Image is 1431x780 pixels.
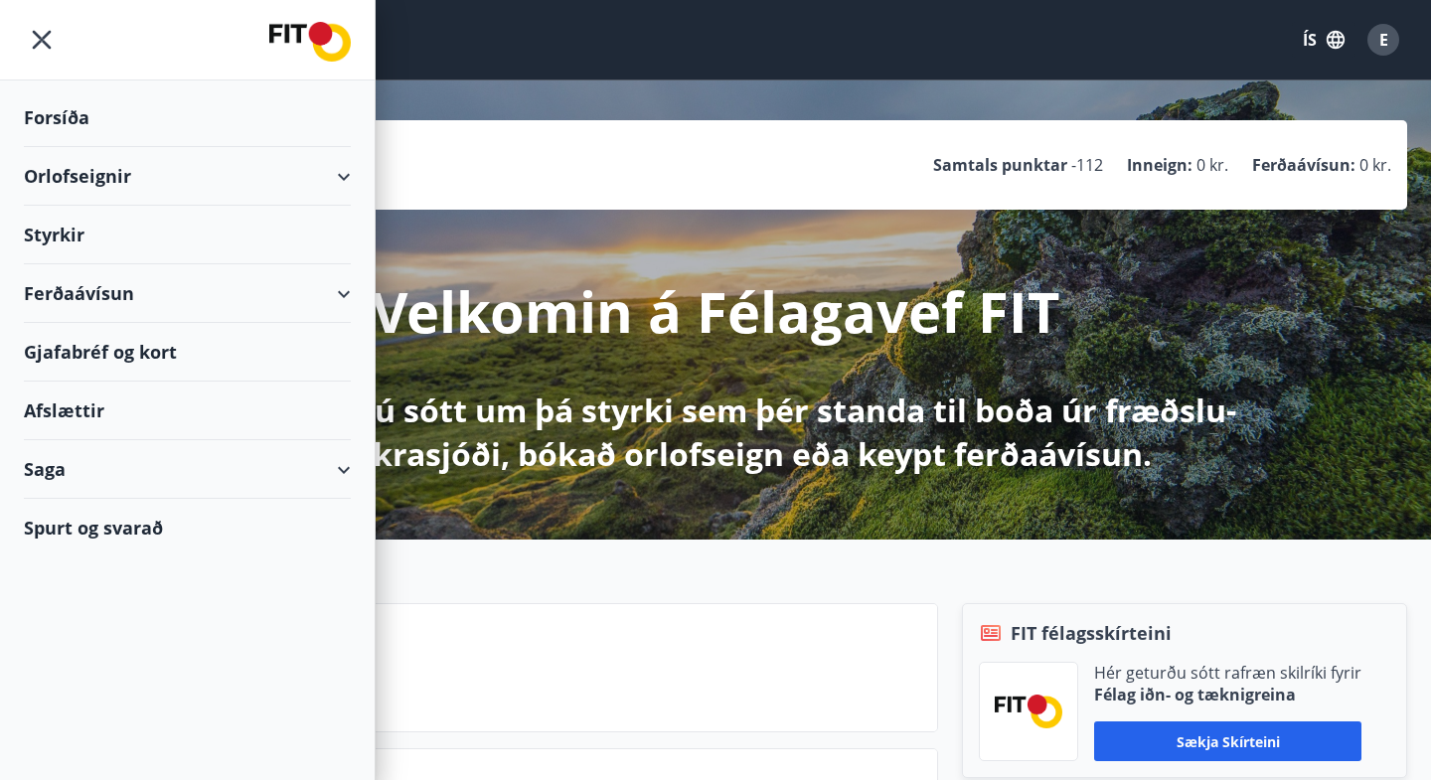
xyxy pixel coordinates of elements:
[24,499,351,556] div: Spurt og svarað
[1094,684,1361,705] p: Félag iðn- og tæknigreina
[24,323,351,382] div: Gjafabréf og kort
[24,88,351,147] div: Forsíða
[1127,154,1192,176] p: Inneign :
[1196,154,1228,176] span: 0 kr.
[1292,22,1355,58] button: ÍS
[1094,662,1361,684] p: Hér geturðu sótt rafræn skilríki fyrir
[933,154,1067,176] p: Samtals punktar
[1379,29,1388,51] span: E
[995,695,1062,727] img: FPQVkF9lTnNbbaRSFyT17YYeljoOGk5m51IhT0bO.png
[170,654,921,688] p: Næstu helgi
[1359,154,1391,176] span: 0 kr.
[372,273,1059,349] p: Velkomin á Félagavef FIT
[24,440,351,499] div: Saga
[24,22,60,58] button: menu
[1359,16,1407,64] button: E
[24,147,351,206] div: Orlofseignir
[24,206,351,264] div: Styrkir
[191,389,1240,476] p: Hér getur þú sótt um þá styrki sem þér standa til boða úr fræðslu- og sjúkrasjóði, bókað orlofsei...
[24,264,351,323] div: Ferðaávísun
[269,22,351,62] img: union_logo
[1071,154,1103,176] span: -112
[1252,154,1355,176] p: Ferðaávísun :
[1011,620,1172,646] span: FIT félagsskírteini
[24,382,351,440] div: Afslættir
[1094,721,1361,761] button: Sækja skírteini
